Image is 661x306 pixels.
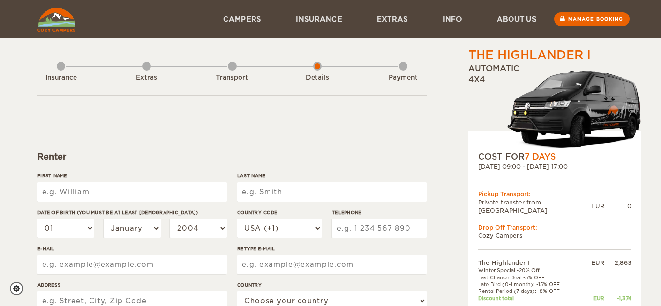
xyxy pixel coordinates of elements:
[34,73,88,83] div: Insurance
[478,198,591,215] td: Private transfer from [GEOGRAPHIC_DATA]
[480,0,554,38] a: About us
[581,259,604,267] div: EUR
[332,209,427,216] label: Telephone
[478,295,581,302] td: Discount total
[332,219,427,238] input: e.g. 1 234 567 890
[10,282,30,295] a: Cookie settings
[37,209,227,216] label: Date of birth (You must be at least [DEMOGRAPHIC_DATA])
[37,8,75,32] img: Cozy Campers
[237,281,427,289] label: Country
[478,232,631,240] td: Cozy Campers
[206,0,278,38] a: Campers
[425,0,480,38] a: Info
[591,202,604,210] div: EUR
[37,182,227,202] input: e.g. William
[507,66,641,151] img: stor-stuttur-old-new-5.png
[478,281,581,288] td: Late Bird (0-1 month): -15% OFF
[554,12,630,26] a: Manage booking
[478,151,631,162] div: COST FOR
[237,172,427,179] label: Last Name
[478,274,581,281] td: Last Chance Deal -5% OFF
[525,152,556,161] span: 7 Days
[478,190,631,198] div: Pickup Transport:
[478,267,581,274] td: Winter Special -20% Off
[237,245,427,252] label: Retype E-mail
[478,223,631,232] div: Drop Off Transport:
[120,73,173,83] div: Extras
[478,288,581,294] td: Rental Period (7 days): -8% OFF
[237,209,322,216] label: Country Code
[206,73,259,83] div: Transport
[37,281,227,289] label: Address
[37,245,227,252] label: E-mail
[37,172,227,179] label: First Name
[291,73,344,83] div: Details
[237,182,427,202] input: e.g. Smith
[360,0,425,38] a: Extras
[468,47,591,63] div: The Highlander I
[478,259,581,267] td: The Highlander I
[37,151,427,162] div: Renter
[237,255,427,274] input: e.g. example@example.com
[604,295,631,302] div: -1,374
[478,162,631,171] div: [DATE] 09:00 - [DATE] 17:00
[37,255,227,274] input: e.g. example@example.com
[581,295,604,302] div: EUR
[376,73,430,83] div: Payment
[278,0,360,38] a: Insurance
[604,259,631,267] div: 2,863
[604,202,631,210] div: 0
[468,63,641,151] div: Automatic 4x4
